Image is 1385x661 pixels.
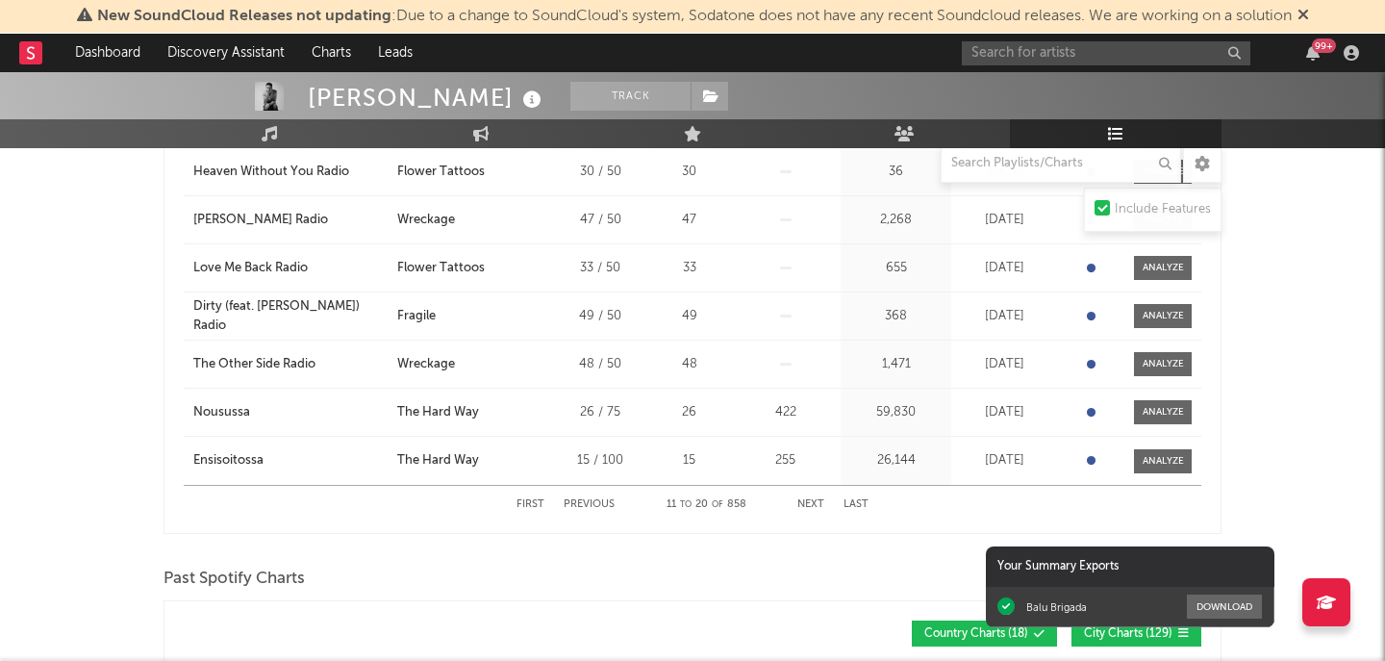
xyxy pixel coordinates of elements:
[193,451,264,470] div: Ensisoitossa
[653,307,725,326] div: 49
[845,163,946,182] div: 36
[912,621,1057,647] button: Country Charts(18)
[193,259,308,278] div: Love Me Back Radio
[397,163,485,182] div: Flower Tattoos
[845,403,946,422] div: 59,830
[956,307,1052,326] div: [DATE]
[1084,628,1172,640] span: City Charts ( 129 )
[397,259,485,278] div: Flower Tattoos
[844,499,869,510] button: Last
[193,163,349,182] div: Heaven Without You Radio
[193,163,388,182] a: Heaven Without You Radio
[397,451,479,470] div: The Hard Way
[956,211,1052,230] div: [DATE]
[193,211,328,230] div: [PERSON_NAME] Radio
[193,211,388,230] a: [PERSON_NAME] Radio
[956,451,1052,470] div: [DATE]
[1026,600,1087,614] div: Balu Brigada
[557,355,643,374] div: 48 / 50
[557,259,643,278] div: 33 / 50
[845,211,946,230] div: 2,268
[1115,198,1211,221] div: Include Features
[97,9,1292,24] span: : Due to a change to SoundCloud's system, Sodatone does not have any recent Soundcloud releases. ...
[1306,45,1320,61] button: 99+
[653,211,725,230] div: 47
[564,499,615,510] button: Previous
[193,403,388,422] a: Nousussa
[557,211,643,230] div: 47 / 50
[956,403,1052,422] div: [DATE]
[397,307,436,326] div: Fragile
[712,500,723,509] span: of
[397,211,455,230] div: Wreckage
[1071,621,1201,647] button: City Charts(129)
[845,451,946,470] div: 26,144
[97,9,391,24] span: New SoundCloud Releases not updating
[845,355,946,374] div: 1,471
[62,34,154,72] a: Dashboard
[653,451,725,470] div: 15
[653,259,725,278] div: 33
[924,628,1028,640] span: Country Charts ( 18 )
[845,307,946,326] div: 368
[193,259,388,278] a: Love Me Back Radio
[797,499,824,510] button: Next
[397,403,479,422] div: The Hard Way
[164,568,305,591] span: Past Spotify Charts
[397,355,455,374] div: Wreckage
[557,307,643,326] div: 49 / 50
[193,451,388,470] a: Ensisoitossa
[193,355,388,374] a: The Other Side Radio
[962,41,1250,65] input: Search for artists
[941,144,1181,183] input: Search Playlists/Charts
[653,355,725,374] div: 48
[557,163,643,182] div: 30 / 50
[1187,595,1262,619] button: Download
[680,500,692,509] span: to
[557,403,643,422] div: 26 / 75
[308,82,546,114] div: [PERSON_NAME]
[986,547,1274,587] div: Your Summary Exports
[1312,38,1336,53] div: 99 +
[570,82,691,111] button: Track
[653,163,725,182] div: 30
[1297,9,1309,24] span: Dismiss
[956,355,1052,374] div: [DATE]
[653,494,759,517] div: 11 20 858
[735,403,836,422] div: 422
[365,34,426,72] a: Leads
[956,259,1052,278] div: [DATE]
[193,403,250,422] div: Nousussa
[557,451,643,470] div: 15 / 100
[154,34,298,72] a: Discovery Assistant
[193,355,315,374] div: The Other Side Radio
[193,297,388,335] a: Dirty (feat. [PERSON_NAME]) Radio
[516,499,544,510] button: First
[653,403,725,422] div: 26
[298,34,365,72] a: Charts
[735,451,836,470] div: 255
[845,259,946,278] div: 655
